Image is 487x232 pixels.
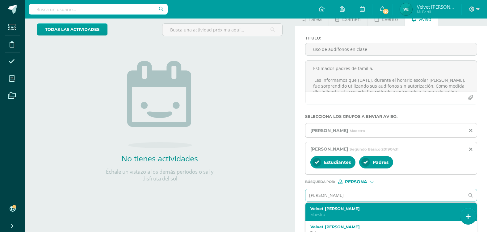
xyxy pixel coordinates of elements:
span: Persona [345,180,367,184]
span: Examen [342,12,361,27]
input: Titulo [305,43,477,55]
a: Evento [368,11,405,26]
a: Tarea [295,11,329,26]
label: Titulo : [305,36,477,40]
span: Mi Perfil [417,9,454,14]
p: Maestro [310,212,465,217]
span: Estudiantes [324,159,351,165]
span: Velvet [PERSON_NAME] [417,4,454,10]
div: [object Object] [338,180,384,184]
span: [PERSON_NAME] [310,128,348,133]
a: Examen [329,11,367,26]
span: Segundo Básico 20190431 [350,147,399,151]
span: Aviso [419,12,431,27]
span: Búsqueda por : [305,180,335,184]
input: Busca una actividad próxima aquí... [162,24,282,36]
label: Velvet [PERSON_NAME] [310,206,465,211]
span: [PERSON_NAME] [310,146,348,152]
h2: No tienes actividades [98,153,221,164]
img: no_activities.png [127,61,192,148]
a: todas las Actividades [37,23,107,35]
a: Aviso [405,11,438,26]
span: 190 [382,8,389,15]
input: Busca un usuario... [29,4,168,14]
img: 19b1e203de8e9b1ed5dcdd77fbbab152.png [400,3,412,15]
span: Tarea [309,12,322,27]
label: Velvet [PERSON_NAME] [310,225,465,229]
span: Maestro [350,128,365,133]
p: Échale un vistazo a los demás períodos o sal y disfruta del sol [98,168,221,182]
textarea: Estimados padres de familia, Les informamos que [DATE], durante el horario escolar [PERSON_NAME],... [305,61,477,92]
label: Selecciona los grupos a enviar aviso : [305,114,477,119]
span: Padres [373,159,388,165]
span: Evento [382,12,398,27]
input: Ej. Mario Galindo [305,189,465,201]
